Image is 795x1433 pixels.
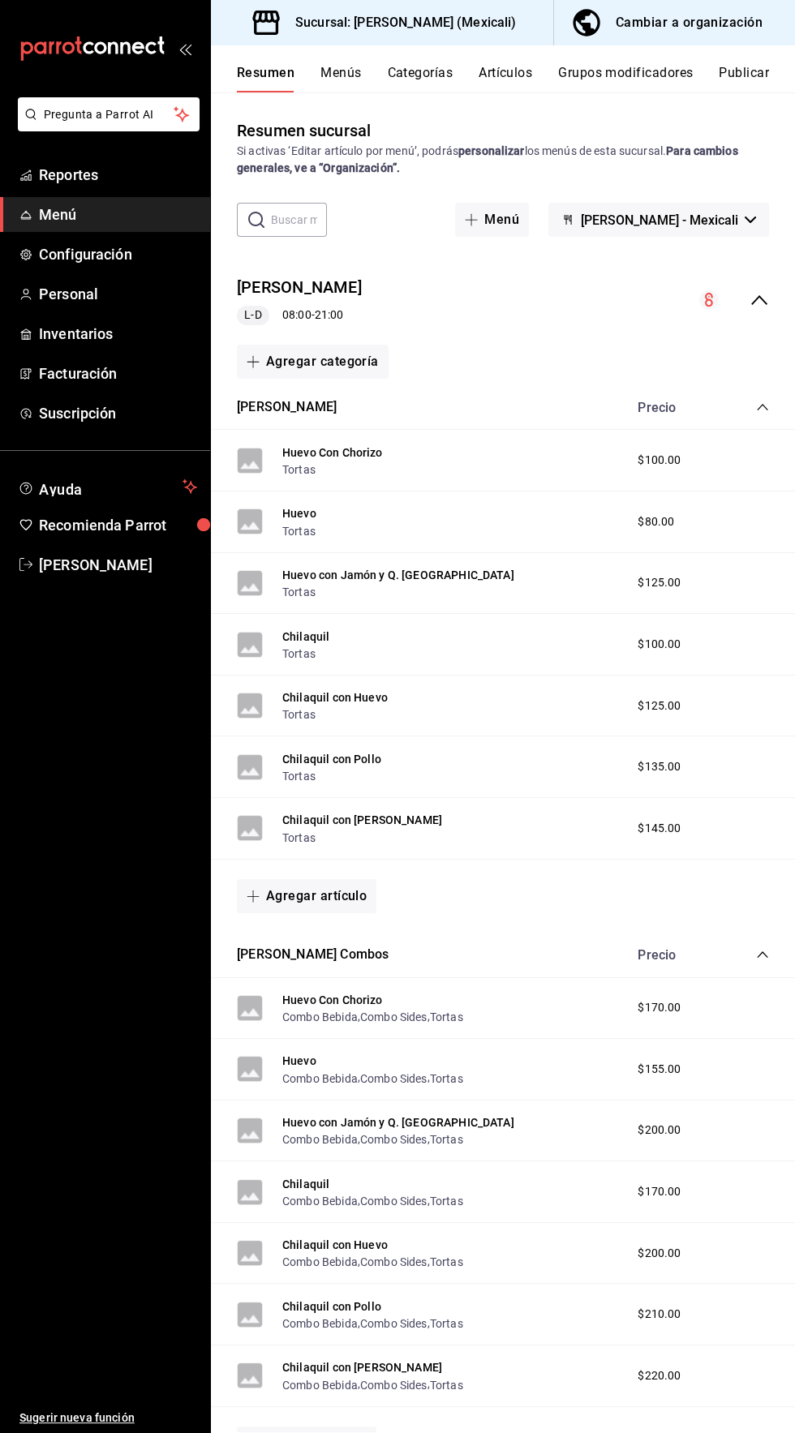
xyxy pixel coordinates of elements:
div: , , [282,1253,463,1270]
button: [PERSON_NAME] [237,276,362,299]
button: Chilaquil con Huevo [282,1237,388,1253]
button: Tortas [430,1070,463,1087]
button: collapse-category-row [756,948,769,961]
button: Chilaquil con Pollo [282,751,381,767]
div: , , [282,1375,463,1392]
button: Tortas [282,768,316,784]
div: collapse-menu-row [211,263,795,338]
span: Pregunta a Parrot AI [44,106,174,123]
button: Combo Sides [360,1070,428,1087]
span: $200.00 [638,1122,681,1139]
button: Tortas [430,1009,463,1025]
button: Agregar artículo [237,879,376,913]
button: Combo Bebida [282,1377,358,1393]
span: Reportes [39,164,197,186]
button: open_drawer_menu [178,42,191,55]
button: Tortas [282,584,316,600]
div: Si activas ‘Editar artículo por menú’, podrás los menús de esta sucursal. [237,143,769,177]
button: Menú [455,203,529,237]
div: , , [282,1192,463,1209]
div: Resumen sucursal [237,118,371,143]
span: Facturación [39,363,197,384]
button: Chilaquil con [PERSON_NAME] [282,812,442,828]
div: Precio [621,947,725,963]
span: $135.00 [638,758,681,775]
span: Ayuda [39,477,176,496]
button: Tortas [282,461,316,478]
button: Huevo Con Chorizo [282,992,383,1008]
span: Menú [39,204,197,225]
button: Huevo con Jamón y Q. [GEOGRAPHIC_DATA] [282,567,514,583]
span: $125.00 [638,574,681,591]
button: Tortas [430,1131,463,1148]
button: Categorías [388,65,453,92]
button: Combo Sides [360,1254,428,1270]
button: [PERSON_NAME] [237,398,337,417]
h3: Sucursal: [PERSON_NAME] (Mexicali) [282,13,516,32]
button: Grupos modificadores [558,65,693,92]
span: $220.00 [638,1367,681,1384]
span: $100.00 [638,452,681,469]
button: Tortas [282,830,316,846]
div: , , [282,1069,463,1086]
button: [PERSON_NAME] - Mexicali [548,203,769,237]
span: [PERSON_NAME] - Mexicali [581,212,738,228]
span: Recomienda Parrot [39,514,197,536]
span: $170.00 [638,1183,681,1200]
span: $200.00 [638,1245,681,1262]
span: $100.00 [638,636,681,653]
span: $125.00 [638,697,681,714]
div: Precio [621,400,725,415]
button: Combo Bebida [282,1315,358,1332]
button: Huevo Con Chorizo [282,444,383,461]
span: $210.00 [638,1306,681,1323]
button: collapse-category-row [756,401,769,414]
div: 08:00 - 21:00 [237,306,362,325]
button: Artículos [479,65,532,92]
button: Huevo [282,505,316,521]
button: Chilaquil con Pollo [282,1298,381,1315]
button: Chilaquil [282,1176,329,1192]
div: Cambiar a organización [616,11,763,34]
button: Pregunta a Parrot AI [18,97,200,131]
button: Combo Bebida [282,1009,358,1025]
button: Chilaquil [282,629,329,645]
button: Resumen [237,65,294,92]
button: Tortas [430,1193,463,1209]
button: Combo Sides [360,1131,428,1148]
button: Menús [320,65,361,92]
button: Combo Sides [360,1315,428,1332]
button: Combo Sides [360,1009,428,1025]
button: Combo Bebida [282,1070,358,1087]
strong: personalizar [458,144,525,157]
span: $145.00 [638,820,681,837]
span: Inventarios [39,323,197,345]
button: Tortas [282,706,316,723]
button: Chilaquil con Huevo [282,689,388,706]
div: , , [282,1131,514,1148]
div: navigation tabs [237,65,795,92]
span: Personal [39,283,197,305]
button: Huevo con Jamón y Q. [GEOGRAPHIC_DATA] [282,1114,514,1131]
button: [PERSON_NAME] Combos [237,946,389,964]
button: Agregar categoría [237,345,389,379]
span: [PERSON_NAME] [39,554,197,576]
span: Configuración [39,243,197,265]
button: Tortas [282,646,316,662]
span: $80.00 [638,513,674,530]
div: , , [282,1008,463,1025]
button: Publicar [719,65,769,92]
button: Tortas [430,1315,463,1332]
button: Tortas [430,1377,463,1393]
button: Combo Bebida [282,1131,358,1148]
span: Sugerir nueva función [19,1409,197,1427]
button: Huevo [282,1053,316,1069]
a: Pregunta a Parrot AI [11,118,200,135]
button: Combo Sides [360,1193,428,1209]
span: $170.00 [638,999,681,1016]
div: , , [282,1315,463,1332]
button: Combo Bebida [282,1254,358,1270]
button: Combo Bebida [282,1193,358,1209]
span: Suscripción [39,402,197,424]
button: Tortas [282,523,316,539]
